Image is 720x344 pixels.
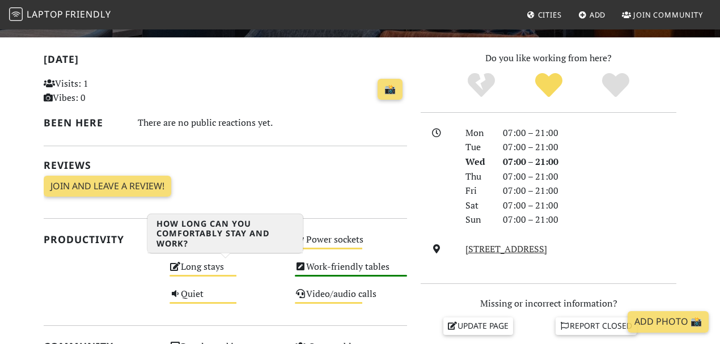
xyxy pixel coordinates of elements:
div: Sun [459,213,496,227]
div: Mon [459,126,496,141]
a: [STREET_ADDRESS] [465,243,547,255]
div: 07:00 – 21:00 [496,126,683,141]
h2: [DATE] [44,53,407,70]
span: Add [590,10,606,20]
div: Tue [459,140,496,155]
a: Join and leave a review! [44,176,171,197]
div: 07:00 – 21:00 [496,198,683,213]
div: 07:00 – 21:00 [496,169,683,184]
div: 07:00 – 21:00 [496,184,683,198]
div: 07:00 – 21:00 [496,213,683,227]
img: LaptopFriendly [9,7,23,21]
div: No [447,71,515,100]
div: Wed [459,155,496,169]
div: Thu [459,169,496,184]
a: LaptopFriendly LaptopFriendly [9,5,111,25]
a: Cities [522,5,566,25]
div: Quiet [163,286,289,313]
p: Missing or incorrect information? [421,296,676,311]
a: Add [574,5,611,25]
div: Definitely! [582,71,650,100]
div: Video/audio calls [288,286,414,313]
div: Work-friendly tables [288,258,414,286]
a: Join Community [617,5,708,25]
p: Visits: 1 Vibes: 0 [44,77,156,105]
span: Laptop [27,8,63,20]
a: Update page [443,317,514,334]
a: 📸 [378,79,403,100]
div: 07:00 – 21:00 [496,155,683,169]
h2: Been here [44,117,124,129]
div: 07:00 – 21:00 [496,140,683,155]
h2: Productivity [44,233,156,245]
div: There are no public reactions yet. [138,114,407,131]
div: Long stays [163,258,289,286]
span: Friendly [65,8,111,20]
h3: How long can you comfortably stay and work? [147,214,303,253]
p: Do you like working from here? [421,51,676,66]
h2: Reviews [44,159,407,171]
span: Join Community [633,10,703,20]
span: Cities [538,10,562,20]
div: Power sockets [288,231,414,258]
div: Yes [515,71,582,100]
div: Sat [459,198,496,213]
div: Fri [459,184,496,198]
